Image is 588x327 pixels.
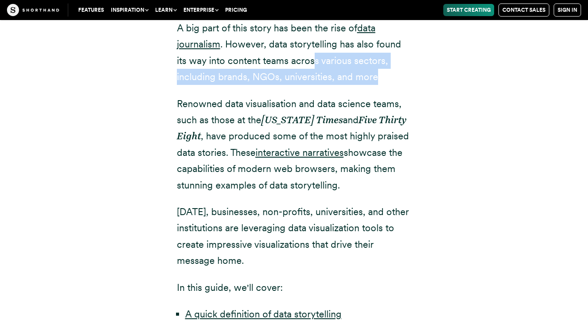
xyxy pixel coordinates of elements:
[177,96,412,193] p: Renowned data visualisation and data science teams, such as those at the and , have produced some...
[222,4,250,16] a: Pricing
[177,114,406,142] em: Five Thirty Eight
[443,4,494,16] a: Start Creating
[107,4,152,16] button: Inspiration
[554,3,581,17] a: Sign in
[180,4,222,16] button: Enterprise
[7,4,59,16] img: The Craft
[256,147,344,158] a: interactive narratives
[261,114,343,125] em: [US_STATE] Times
[177,280,412,296] p: In this guide, we'll cover:
[75,4,107,16] a: Features
[152,4,180,16] button: Learn
[177,20,412,85] p: A big part of this story has been the rise of . However, data storytelling has also found its way...
[177,22,375,50] a: data journalism
[498,3,549,17] a: Contact Sales
[177,204,412,269] p: [DATE], businesses, non-profits, universities, and other institutions are leveraging data visuali...
[185,308,342,320] a: A quick definition of data storytelling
